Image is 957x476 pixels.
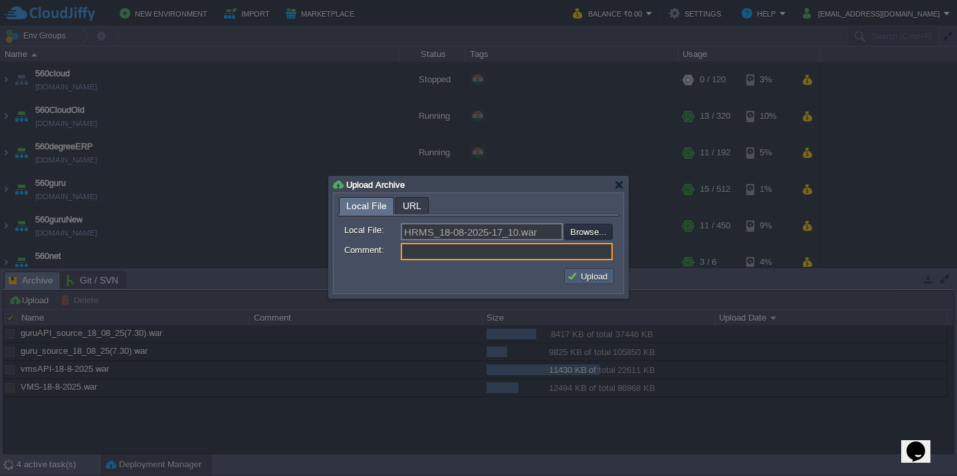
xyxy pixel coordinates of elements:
[344,223,399,237] label: Local File:
[346,180,405,190] span: Upload Archive
[901,423,944,463] iframe: chat widget
[403,198,421,214] span: URL
[346,198,387,214] span: Local File
[567,270,611,282] button: Upload
[344,243,399,257] label: Comment:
